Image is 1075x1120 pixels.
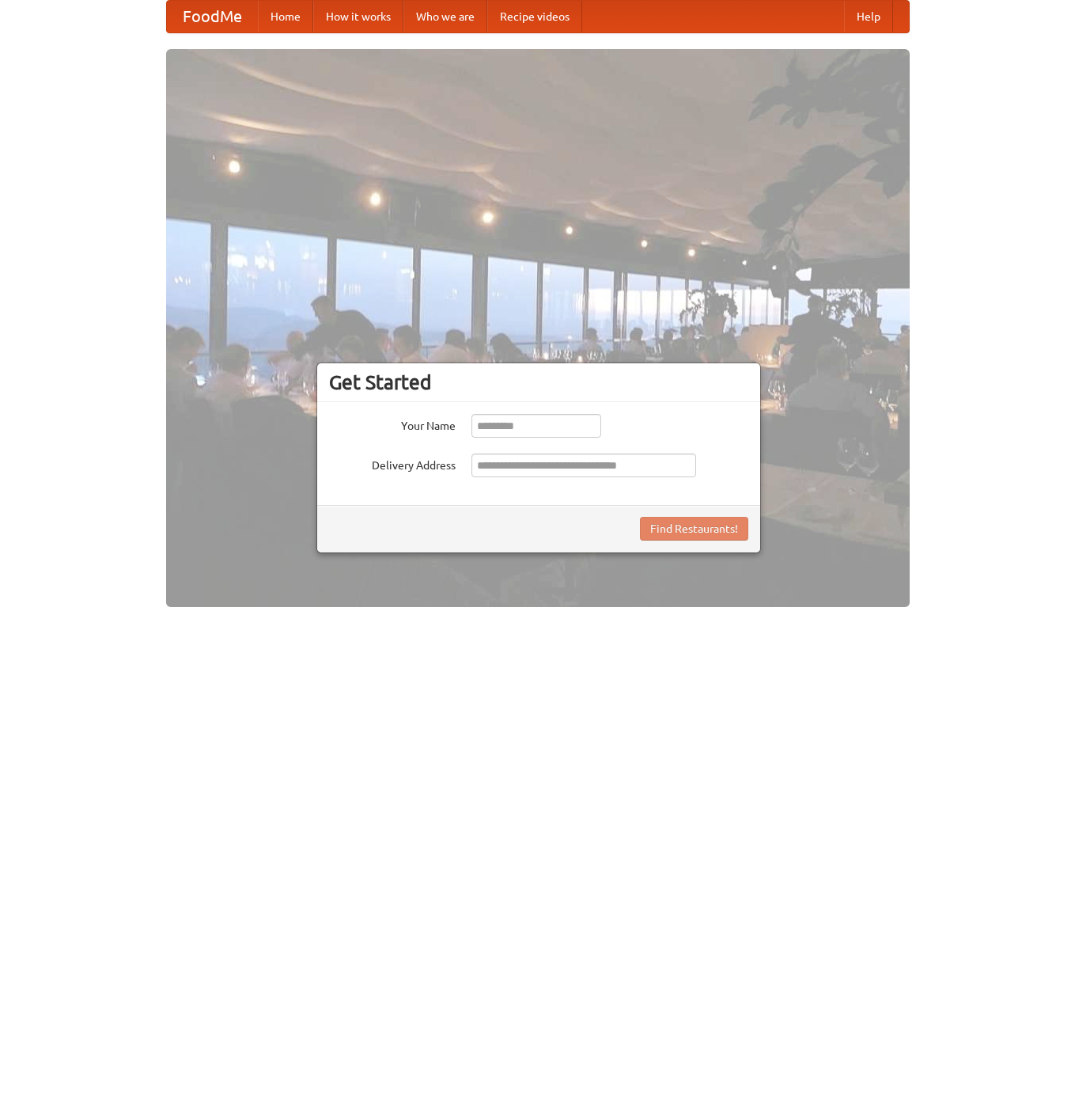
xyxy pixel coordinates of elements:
[167,1,258,32] a: FoodMe
[313,1,403,32] a: How it works
[329,414,456,434] label: Your Name
[844,1,893,32] a: Help
[487,1,582,32] a: Recipe videos
[329,454,456,473] label: Delivery Address
[329,370,748,394] h3: Get Started
[403,1,487,32] a: Who we are
[640,517,748,541] button: Find Restaurants!
[258,1,313,32] a: Home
